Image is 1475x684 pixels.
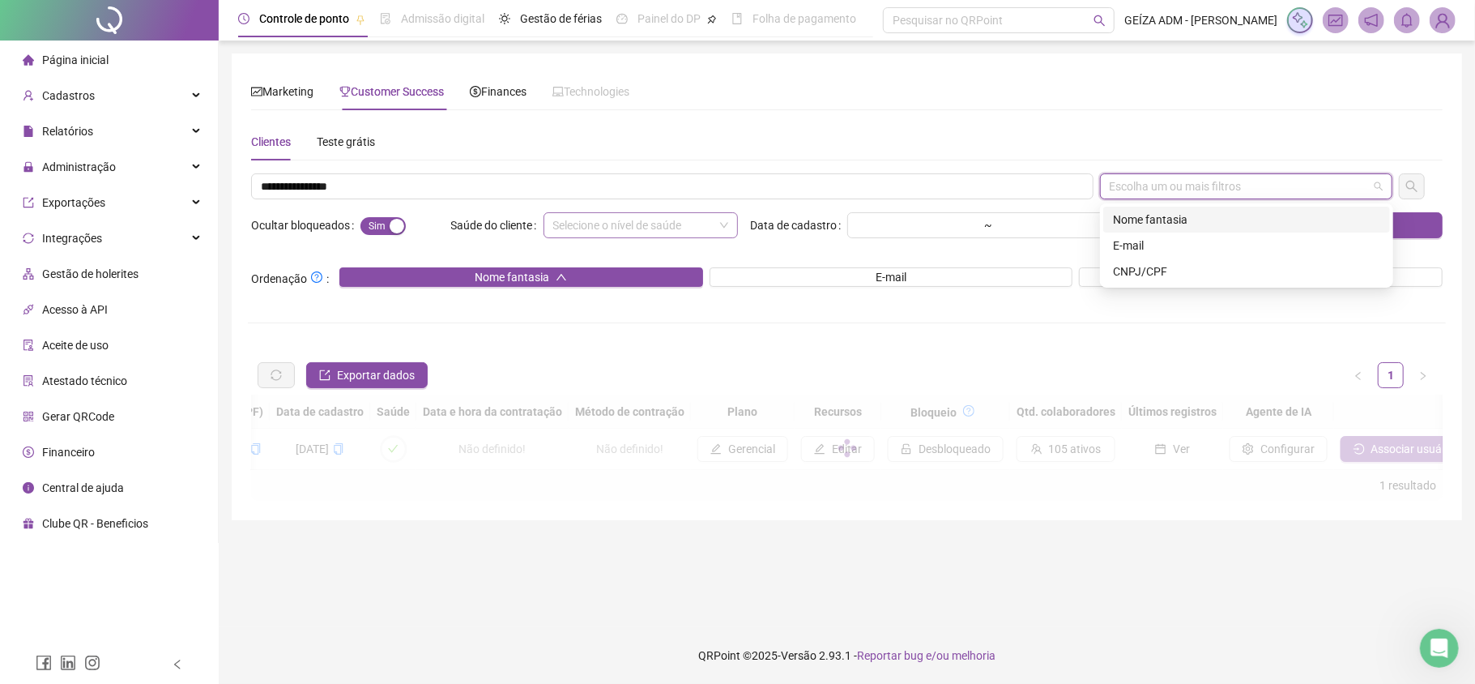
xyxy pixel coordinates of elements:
button: Exportar dados [306,362,428,388]
span: Página inicial [42,53,109,66]
span: Cadastros [42,89,95,102]
span: E-mail [876,268,906,286]
button: left [1345,362,1371,388]
li: Página anterior [1345,362,1371,388]
footer: QRPoint © 2025 - 2.93.1 - [219,627,1475,684]
span: GEÍZA ADM - [PERSON_NAME] [1124,11,1277,29]
iframe: Intercom live chat [1420,629,1459,668]
button: Data de cadastro [1079,267,1443,287]
span: apartment [23,268,34,280]
span: sun [499,13,510,24]
div: CNPJ/CPF [1103,259,1390,284]
span: Ordenação : [251,267,329,288]
button: sync [258,362,295,388]
span: file-done [380,13,391,24]
span: qrcode [23,411,34,422]
span: export [23,197,34,208]
span: Aceite de uso [42,339,109,352]
span: Central de ajuda [42,481,124,494]
span: dollar [470,86,481,97]
label: Ocultar bloqueados [251,212,360,238]
span: Versão [781,649,816,662]
button: Ordenação: [307,267,326,287]
span: up [556,271,567,283]
span: fund [1328,13,1343,28]
li: 1 [1378,362,1404,388]
span: right [1418,371,1428,381]
button: E-mail [710,267,1073,287]
span: export [319,370,330,381]
span: Controle de ponto [259,12,349,25]
span: clock-circle [238,13,249,24]
span: Reportar bug e/ou melhoria [857,649,995,662]
div: CNPJ/CPF [1113,263,1380,280]
span: Gerar QRCode [42,410,114,423]
span: Folha de pagamento [752,12,856,25]
div: Clientes [251,133,291,151]
span: instagram [84,655,100,671]
span: dollar [23,447,34,458]
span: Integrações [42,232,102,245]
button: right [1410,362,1436,388]
span: left [172,659,183,670]
div: E-mail [1103,233,1390,259]
img: 29244 [1430,8,1455,32]
span: pushpin [707,15,717,24]
img: sparkle-icon.fc2bf0ac1784a2077858766a79e2daf3.svg [1291,11,1309,29]
div: E-mail [1113,237,1380,254]
span: Exportar dados [337,366,415,384]
label: Data de cadastro [750,212,847,238]
label: Saúde do cliente [451,212,544,238]
span: Marketing [251,85,313,98]
span: facebook [36,655,52,671]
span: gift [23,518,34,529]
span: sync [23,233,34,244]
div: Teste grátis [317,133,375,151]
span: Financeiro [42,446,95,459]
span: file [23,126,34,137]
div: ~ [978,220,999,231]
span: Atestado técnico [42,374,127,387]
span: Exportações [42,196,105,209]
span: book [731,13,743,24]
span: trophy [339,86,351,97]
span: Painel do DP [637,12,701,25]
button: Nome fantasiaup [339,267,703,287]
span: fund [251,86,262,97]
span: info-circle [23,482,34,494]
span: api [23,304,34,315]
span: Acesso à API [42,303,108,316]
span: Technologies [552,85,629,98]
span: pushpin [356,15,365,24]
span: Clube QR - Beneficios [42,517,148,530]
span: Relatórios [42,125,93,138]
span: bell [1400,13,1414,28]
span: home [23,54,34,66]
a: 1 [1379,363,1403,387]
span: question-circle [311,271,322,283]
span: user-add [23,90,34,101]
span: search [1093,15,1106,27]
span: linkedin [60,655,76,671]
span: dashboard [616,13,628,24]
div: Nome fantasia [1113,211,1380,229]
span: audit [23,340,34,351]
span: solution [23,375,34,387]
span: Administração [42,160,116,173]
span: Gestão de holerites [42,267,139,280]
span: Gestão de férias [520,12,602,25]
span: left [1354,371,1363,381]
li: Próxima página [1410,362,1436,388]
span: Customer Success [339,85,444,98]
span: Admissão digital [401,12,484,25]
div: Nome fantasia [1103,207,1390,233]
span: notification [1364,13,1379,28]
span: laptop [552,86,564,97]
span: lock [23,161,34,173]
span: Finances [470,85,526,98]
span: Nome fantasia [475,268,549,286]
